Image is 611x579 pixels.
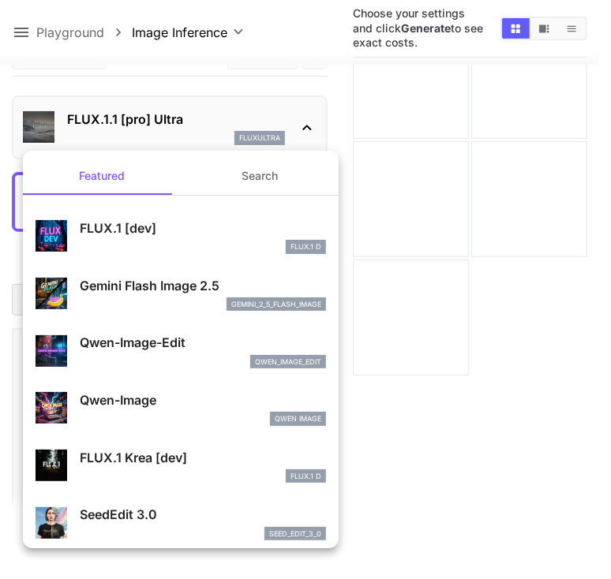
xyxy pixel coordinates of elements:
[231,299,321,310] p: gemini_2_5_flash_image
[275,413,321,424] p: Qwen Image
[269,529,321,540] p: seed_edit_3_0
[291,471,321,482] p: FLUX.1 D
[80,390,326,409] p: Qwen-Image
[23,157,181,195] button: Featured
[36,384,326,432] div: Qwen-ImageQwen Image
[80,505,326,524] p: SeedEdit 3.0
[80,219,326,237] p: FLUX.1 [dev]
[80,448,326,467] p: FLUX.1 Krea [dev]
[36,442,326,490] div: FLUX.1 Krea [dev]FLUX.1 D
[291,241,321,252] p: FLUX.1 D
[36,327,326,375] div: Qwen-Image-Editqwen_image_edit
[181,157,339,195] button: Search
[255,357,321,368] p: qwen_image_edit
[36,270,326,318] div: Gemini Flash Image 2.5gemini_2_5_flash_image
[80,333,326,352] p: Qwen-Image-Edit
[36,212,326,260] div: FLUX.1 [dev]FLUX.1 D
[80,276,326,295] p: Gemini Flash Image 2.5
[36,499,326,547] div: SeedEdit 3.0seed_edit_3_0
